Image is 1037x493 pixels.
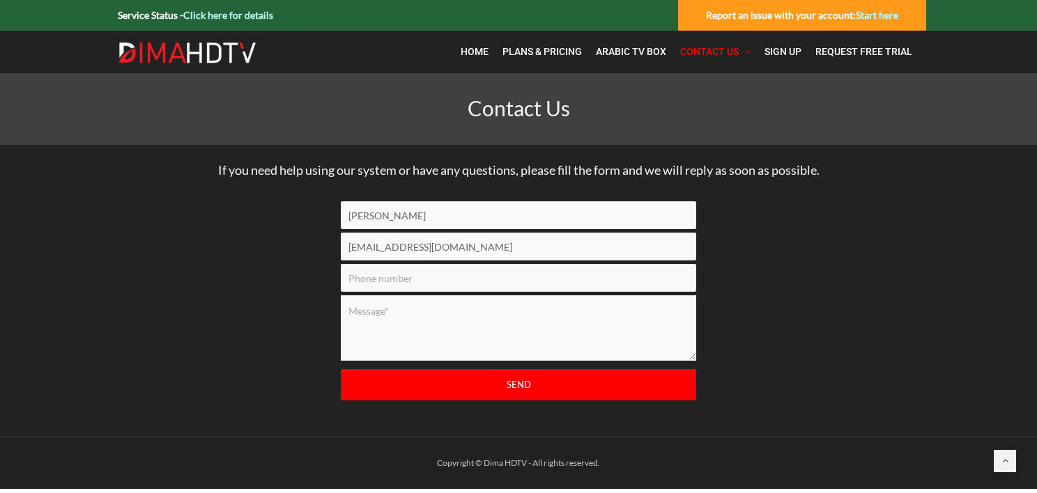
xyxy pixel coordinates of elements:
span: If you need help using our system or have any questions, please fill the form and we will reply a... [218,162,820,178]
a: Back to top [994,450,1016,472]
a: Plans & Pricing [496,38,589,66]
span: Contact Us [680,46,739,57]
a: Sign Up [758,38,808,66]
input: Name* [341,201,696,229]
img: Dima HDTV [118,42,257,64]
div: Copyright © Dima HDTV - All rights reserved. [111,455,926,471]
strong: Report an issue with your account: [706,9,898,21]
a: Contact Us [673,38,758,66]
input: Phone number [341,264,696,292]
a: Request Free Trial [808,38,919,66]
span: Contact Us [468,95,570,120]
span: Request Free Trial [815,46,912,57]
span: Plans & Pricing [502,46,582,57]
a: Home [454,38,496,66]
span: Sign Up [765,46,801,57]
a: Start here [856,9,898,21]
form: Contact form [330,201,707,425]
strong: Service Status - [118,9,273,21]
input: Email* [341,233,696,260]
a: Click here for details [183,9,273,21]
span: Home [461,46,489,57]
input: Send [341,369,696,400]
span: Arabic TV Box [596,46,666,57]
a: Arabic TV Box [589,38,673,66]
